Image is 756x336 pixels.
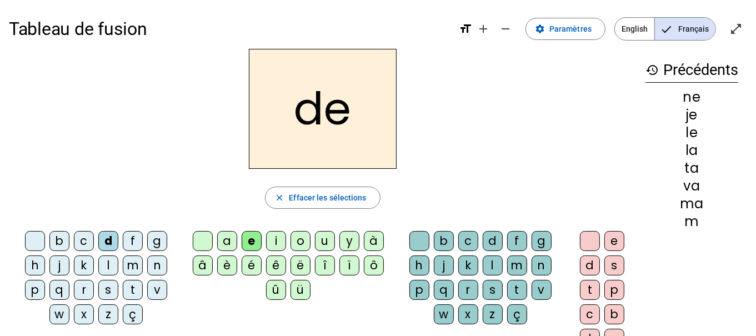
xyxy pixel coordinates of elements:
[549,22,592,36] span: Paramètres
[434,255,454,275] div: j
[645,144,738,157] div: la
[483,255,503,275] div: l
[25,280,45,300] div: p
[483,231,503,251] div: d
[645,215,738,228] div: m
[604,231,624,251] div: e
[291,280,311,300] div: ü
[458,255,478,275] div: k
[409,280,429,300] div: p
[25,255,45,275] div: h
[74,280,94,300] div: r
[74,304,94,324] div: x
[339,231,359,251] div: y
[645,58,738,83] h3: Précédents
[147,255,167,275] div: n
[532,231,552,251] div: g
[242,231,262,251] div: e
[535,24,545,34] mat-icon: settings
[249,49,397,169] h2: de
[217,231,237,251] div: a
[49,231,69,251] div: b
[604,304,624,324] div: b
[274,193,284,203] mat-icon: close
[266,255,286,275] div: ê
[645,162,738,175] div: ta
[291,231,311,251] div: o
[147,280,167,300] div: v
[434,280,454,300] div: q
[507,231,527,251] div: f
[499,22,512,36] mat-icon: remove
[315,255,335,275] div: î
[364,231,384,251] div: à
[123,280,143,300] div: t
[645,197,738,210] div: ma
[494,18,517,40] button: Diminuer la taille de la police
[266,280,286,300] div: û
[472,18,494,40] button: Augmenter la taille de la police
[49,255,69,275] div: j
[315,231,335,251] div: u
[483,280,503,300] div: s
[339,255,359,275] div: ï
[645,179,738,193] div: va
[147,231,167,251] div: g
[123,304,143,324] div: ç
[123,231,143,251] div: f
[615,18,654,40] span: English
[507,304,527,324] div: ç
[604,255,624,275] div: s
[580,255,600,275] div: d
[98,255,118,275] div: l
[434,231,454,251] div: b
[266,231,286,251] div: i
[645,63,659,77] mat-icon: history
[49,280,69,300] div: q
[434,304,454,324] div: w
[265,187,380,209] button: Effacer les sélections
[242,255,262,275] div: é
[483,304,503,324] div: z
[525,18,605,40] button: Paramètres
[98,280,118,300] div: s
[74,231,94,251] div: c
[458,231,478,251] div: c
[655,18,715,40] span: Français
[645,108,738,122] div: je
[49,304,69,324] div: w
[9,11,450,47] h1: Tableau de fusion
[532,280,552,300] div: v
[614,17,716,41] mat-button-toggle-group: Language selection
[193,255,213,275] div: â
[645,91,738,104] div: ne
[458,280,478,300] div: r
[725,18,747,40] button: Entrer en plein écran
[458,304,478,324] div: x
[580,280,600,300] div: t
[459,22,472,36] mat-icon: format_size
[291,255,311,275] div: ë
[289,191,366,204] span: Effacer les sélections
[123,255,143,275] div: m
[645,126,738,139] div: le
[580,304,600,324] div: c
[507,255,527,275] div: m
[477,22,490,36] mat-icon: add
[98,231,118,251] div: d
[729,22,743,36] mat-icon: open_in_full
[409,255,429,275] div: h
[532,255,552,275] div: n
[364,255,384,275] div: ô
[74,255,94,275] div: k
[507,280,527,300] div: t
[98,304,118,324] div: z
[217,255,237,275] div: è
[604,280,624,300] div: p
